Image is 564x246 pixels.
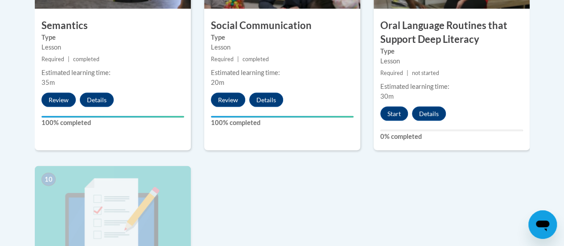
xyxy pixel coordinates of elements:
span: Required [380,70,403,76]
button: Review [41,93,76,107]
label: 0% completed [380,132,523,142]
span: Required [211,56,234,63]
button: Review [211,93,245,107]
button: Start [380,107,408,121]
span: 20m [211,79,224,86]
h3: Oral Language Routines that Support Deep Literacy [374,19,530,46]
label: Type [41,33,184,42]
span: 30m [380,92,394,100]
div: Lesson [380,56,523,66]
span: Required [41,56,64,63]
div: Estimated learning time: [41,68,184,78]
div: Lesson [41,42,184,52]
div: Lesson [211,42,354,52]
h3: Social Communication [204,19,360,33]
span: | [237,56,239,63]
span: 35m [41,79,55,86]
span: | [68,56,70,63]
label: 100% completed [211,118,354,128]
h3: Semantics [35,19,191,33]
span: completed [73,56,99,63]
div: Estimated learning time: [211,68,354,78]
span: 10 [41,173,56,186]
iframe: Button to launch messaging window [528,210,557,239]
button: Details [412,107,446,121]
label: Type [380,46,523,56]
button: Details [249,93,283,107]
label: Type [211,33,354,42]
span: | [407,70,408,76]
span: completed [243,56,269,63]
div: Your progress [211,116,354,118]
div: Estimated learning time: [380,82,523,92]
button: Details [80,93,114,107]
span: not started [412,70,439,76]
div: Your progress [41,116,184,118]
label: 100% completed [41,118,184,128]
